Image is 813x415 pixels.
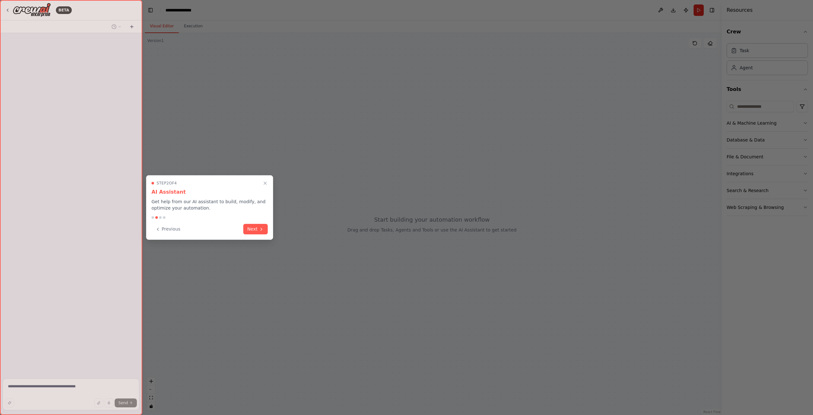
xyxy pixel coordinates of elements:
[151,188,268,196] h3: AI Assistant
[146,6,155,15] button: Hide left sidebar
[243,224,268,234] button: Next
[157,181,177,186] span: Step 2 of 4
[151,224,184,234] button: Previous
[151,198,268,211] p: Get help from our AI assistant to build, modify, and optimize your automation.
[261,179,269,187] button: Close walkthrough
